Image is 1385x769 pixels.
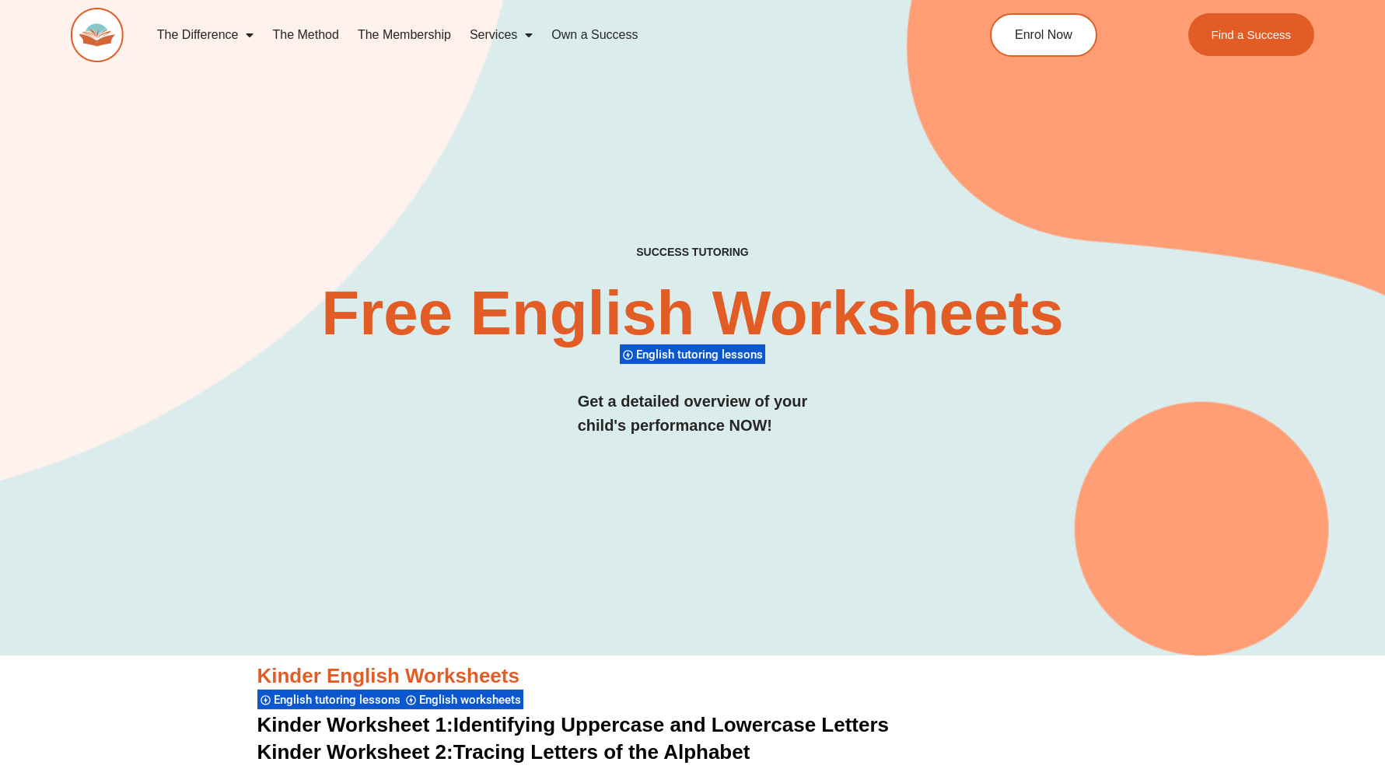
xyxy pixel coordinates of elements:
a: The Membership [348,17,460,53]
span: Kinder Worksheet 2: [257,740,453,764]
h2: Free English Worksheets​ [282,282,1103,344]
span: Find a Success [1212,29,1292,40]
span: English worksheets [419,693,526,707]
a: Kinder Worksheet 1:Identifying Uppercase and Lowercase Letters [257,713,890,736]
div: English worksheets [403,689,523,710]
span: Enrol Now [1015,29,1072,41]
a: Enrol Now [990,13,1097,57]
span: English tutoring lessons [274,693,405,707]
div: English tutoring lessons [257,689,403,710]
div: English tutoring lessons [620,344,765,365]
h3: Get a detailed overview of your child's performance NOW! [578,390,808,438]
h3: Kinder English Worksheets [257,663,1128,690]
a: Own a Success [542,17,647,53]
a: The Method [263,17,348,53]
h4: SUCCESS TUTORING​ [509,246,877,259]
a: Services [460,17,542,53]
span: English tutoring lessons [636,348,768,362]
span: Kinder Worksheet 1: [257,713,453,736]
nav: Menu [148,17,919,53]
a: Find a Success [1188,13,1315,56]
a: Kinder Worksheet 2:Tracing Letters of the Alphabet [257,740,750,764]
a: The Difference [148,17,264,53]
iframe: Chat Widget [1307,694,1385,769]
